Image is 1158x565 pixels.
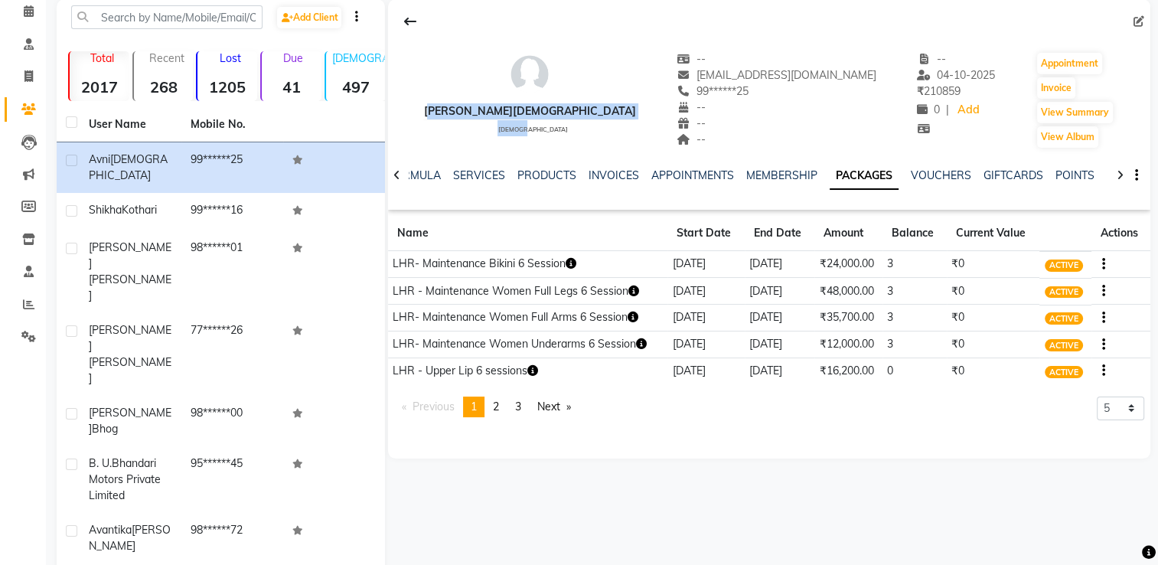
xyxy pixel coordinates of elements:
[745,278,814,305] td: [DATE]
[917,52,946,66] span: --
[589,168,639,182] a: INVOICES
[515,400,521,413] span: 3
[947,305,1040,331] td: ₹0
[89,355,171,385] span: [PERSON_NAME]
[388,216,667,251] th: Name
[70,77,129,96] strong: 2017
[122,203,157,217] span: Kothari
[89,406,171,436] span: [PERSON_NAME]
[140,51,194,65] p: Recent
[911,168,971,182] a: VOUCHERS
[453,168,505,182] a: SERVICES
[917,68,995,82] span: 04-10-2025
[332,51,386,65] p: [DEMOGRAPHIC_DATA]
[677,100,706,114] span: --
[947,278,1040,305] td: ₹0
[814,278,882,305] td: ₹48,000.00
[92,422,118,436] span: Bhog
[677,68,876,82] span: [EMAIL_ADDRESS][DOMAIN_NAME]
[423,103,635,119] div: [PERSON_NAME][DEMOGRAPHIC_DATA]
[667,358,745,384] td: [DATE]
[1091,216,1150,251] th: Actions
[265,51,321,65] p: Due
[917,103,940,116] span: 0
[667,278,745,305] td: [DATE]
[947,216,1040,251] th: Current Value
[745,358,814,384] td: [DATE]
[89,456,161,502] span: Bhandari Motors Private Limited
[814,251,882,278] td: ₹24,000.00
[746,168,817,182] a: MEMBERSHIP
[497,126,567,133] span: [DEMOGRAPHIC_DATA]
[1037,102,1113,123] button: View Summary
[946,102,949,118] span: |
[677,116,706,130] span: --
[1045,339,1084,351] span: ACTIVE
[745,216,814,251] th: End Date
[388,358,667,384] td: LHR - Upper Lip 6 sessions
[517,168,576,182] a: PRODUCTS
[89,240,171,270] span: [PERSON_NAME]
[917,84,924,98] span: ₹
[394,397,579,417] nav: Pagination
[471,400,477,413] span: 1
[89,152,110,166] span: Avni
[277,7,341,28] a: Add Client
[814,331,882,358] td: ₹12,000.00
[89,323,171,353] span: [PERSON_NAME]
[388,251,667,278] td: LHR- Maintenance Bikini 6 Session
[677,132,706,146] span: --
[1045,312,1084,325] span: ACTIVE
[71,5,263,29] input: Search by Name/Mobile/Email/Code
[745,305,814,331] td: [DATE]
[667,216,745,251] th: Start Date
[882,305,947,331] td: 3
[882,251,947,278] td: 3
[388,168,441,182] a: FORMULA
[388,305,667,331] td: LHR- Maintenance Women Full Arms 6 Session
[181,107,283,142] th: Mobile No.
[80,107,181,142] th: User Name
[947,251,1040,278] td: ₹0
[507,51,553,97] img: avatar
[1037,77,1075,99] button: Invoice
[947,331,1040,358] td: ₹0
[204,51,257,65] p: Lost
[76,51,129,65] p: Total
[262,77,321,96] strong: 41
[413,400,455,413] span: Previous
[1037,126,1098,148] button: View Album
[882,216,947,251] th: Balance
[955,100,982,121] a: Add
[667,305,745,331] td: [DATE]
[667,251,745,278] td: [DATE]
[814,305,882,331] td: ₹35,700.00
[1045,286,1084,299] span: ACTIVE
[814,216,882,251] th: Amount
[882,358,947,384] td: 0
[983,168,1043,182] a: GIFTCARDS
[745,331,814,358] td: [DATE]
[394,7,426,36] div: Back to Client
[947,358,1040,384] td: ₹0
[530,397,579,417] a: Next
[882,331,947,358] td: 3
[89,273,171,302] span: [PERSON_NAME]
[89,523,132,537] span: Avantika
[89,456,112,470] span: B. U.
[1045,260,1084,272] span: ACTIVE
[388,331,667,358] td: LHR- Maintenance Women Underarms 6 Session
[326,77,386,96] strong: 497
[651,168,734,182] a: APPOINTMENTS
[89,152,168,182] span: [DEMOGRAPHIC_DATA]
[677,52,706,66] span: --
[814,358,882,384] td: ₹16,200.00
[1037,53,1102,74] button: Appointment
[667,331,745,358] td: [DATE]
[745,251,814,278] td: [DATE]
[917,84,961,98] span: 210859
[134,77,194,96] strong: 268
[830,162,899,190] a: PACKAGES
[493,400,499,413] span: 2
[1045,366,1084,378] span: ACTIVE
